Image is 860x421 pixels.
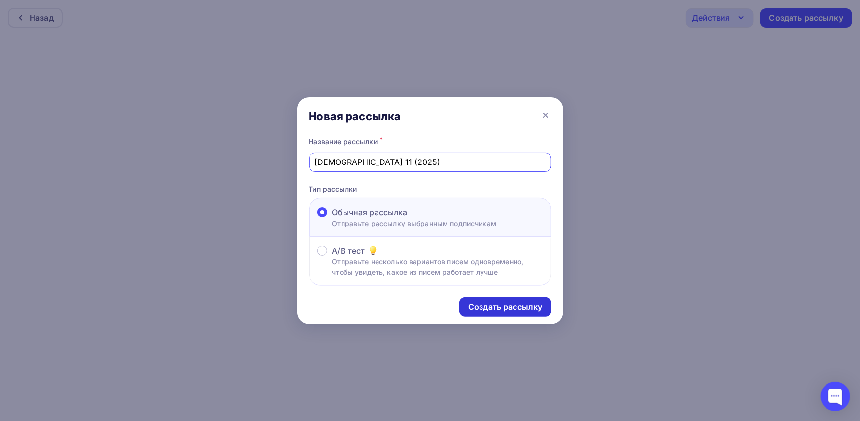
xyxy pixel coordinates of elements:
[309,135,551,149] div: Название рассылки
[309,109,401,123] div: Новая рассылка
[309,184,551,194] p: Тип рассылки
[332,245,365,257] span: A/B тест
[332,257,543,277] p: Отправьте несколько вариантов писем одновременно, чтобы увидеть, какое из писем работает лучше
[332,206,408,218] span: Обычная рассылка
[332,218,497,228] p: Отправьте рассылку выбранным подписчикам
[468,301,542,313] div: Создать рассылку
[314,156,546,168] input: Придумайте название рассылки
